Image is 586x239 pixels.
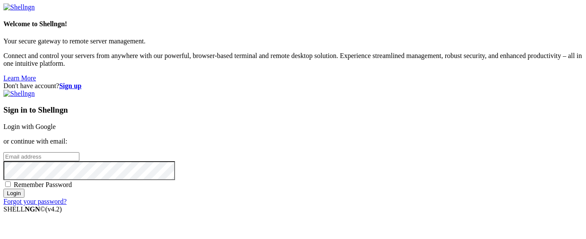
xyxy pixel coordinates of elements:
h4: Welcome to Shellngn! [3,20,583,28]
span: 4.2.0 [45,205,62,213]
img: Shellngn [3,90,35,98]
h3: Sign in to Shellngn [3,105,583,115]
a: Sign up [59,82,82,89]
input: Email address [3,152,79,161]
a: Learn More [3,74,36,82]
p: Connect and control your servers from anywhere with our powerful, browser-based terminal and remo... [3,52,583,67]
span: SHELL © [3,205,62,213]
a: Login with Google [3,123,56,130]
p: Your secure gateway to remote server management. [3,37,583,45]
div: Don't have account? [3,82,583,90]
input: Login [3,189,24,198]
img: Shellngn [3,3,35,11]
input: Remember Password [5,181,11,187]
span: Remember Password [14,181,72,188]
p: or continue with email: [3,138,583,145]
b: NGN [25,205,40,213]
a: Forgot your password? [3,198,66,205]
